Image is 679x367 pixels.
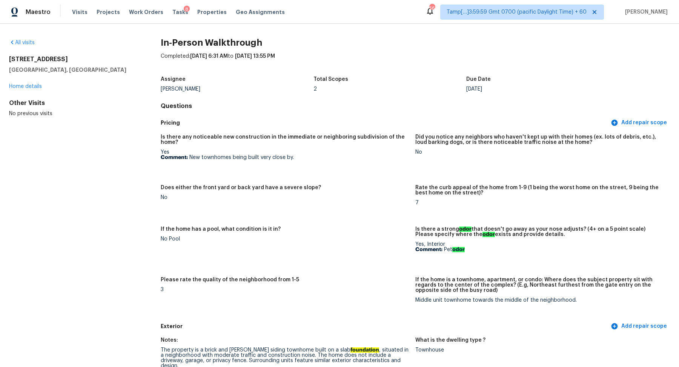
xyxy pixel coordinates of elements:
div: 7 [415,200,664,205]
h5: Exterior [161,322,609,330]
span: Geo Assignments [236,8,285,16]
p: New townhomes being built very close by. [161,155,409,160]
div: 8 [184,6,190,13]
ah_el_jm_1744356462066: foundation [350,347,379,353]
h5: Please rate the quality of the neighborhood from 1-5 [161,277,299,282]
h5: Is there any noticeable new construction in the immediate or neighboring subdivision of the home? [161,134,409,145]
span: No previous visits [9,111,52,116]
h5: [GEOGRAPHIC_DATA], [GEOGRAPHIC_DATA] [9,66,137,74]
ah_el_jm_1744356538015: odor [459,227,472,232]
button: Add repair scope [609,116,670,130]
span: Tamp[…]3:59:59 Gmt 0700 (pacific Daylight Time) + 60 [447,8,587,16]
div: No [415,150,664,155]
h5: Is there a strong that doesn't go away as your nose adjusts? (4+ on a 5 point scale) Please speci... [415,227,664,237]
div: Other Visits [9,99,137,107]
div: Yes, Interior [415,242,664,252]
h5: Did you notice any neighbors who haven't kept up with their homes (ex. lots of debris, etc.), lou... [415,134,664,145]
ah_el_jm_1744356538015: odor [482,232,495,237]
h5: Pricing [161,119,609,127]
div: No Pool [161,236,409,242]
span: Visits [72,8,88,16]
h4: Questions [161,102,670,110]
div: Completed: to [161,52,670,72]
a: Home details [9,84,42,89]
div: Yes [161,150,409,160]
div: 2 [313,86,466,92]
a: All visits [9,40,35,45]
h2: In-Person Walkthrough [161,39,670,46]
h5: Total Scopes [313,77,348,82]
span: [DATE] 6:31 AM [190,54,228,59]
span: Maestro [26,8,51,16]
div: 3 [161,287,409,292]
span: [DATE] 13:55 PM [235,54,275,59]
span: [PERSON_NAME] [622,8,668,16]
ah_el_jm_1744356538015: odor [452,247,465,252]
p: Pet [415,247,664,252]
h5: Does either the front yard or back yard have a severe slope? [161,185,321,190]
span: Properties [197,8,227,16]
h5: Notes: [161,338,178,343]
span: Add repair scope [612,118,667,128]
h5: Due Date [466,77,491,82]
h5: If the home has a pool, what condition is it in? [161,227,281,232]
span: Add repair scope [612,322,667,331]
div: Townhouse [415,347,664,353]
div: No [161,195,409,200]
div: 566 [429,5,435,12]
h5: Assignee [161,77,186,82]
span: Work Orders [129,8,163,16]
span: Tasks [172,9,188,15]
b: Comment: [161,155,188,160]
h5: If the home is a townhome, apartment, or condo: Where does the subject property sit with regards ... [415,277,664,293]
span: Projects [97,8,120,16]
b: Comment: [415,247,442,252]
button: Add repair scope [609,319,670,333]
div: [DATE] [466,86,619,92]
div: Middle unit townhome towards the middle of the neighborhood. [415,298,664,303]
div: [PERSON_NAME] [161,86,313,92]
h2: [STREET_ADDRESS] [9,56,137,63]
h5: What is the dwelling type ? [415,338,485,343]
h5: Rate the curb appeal of the home from 1-9 (1 being the worst home on the street, 9 being the best... [415,185,664,196]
